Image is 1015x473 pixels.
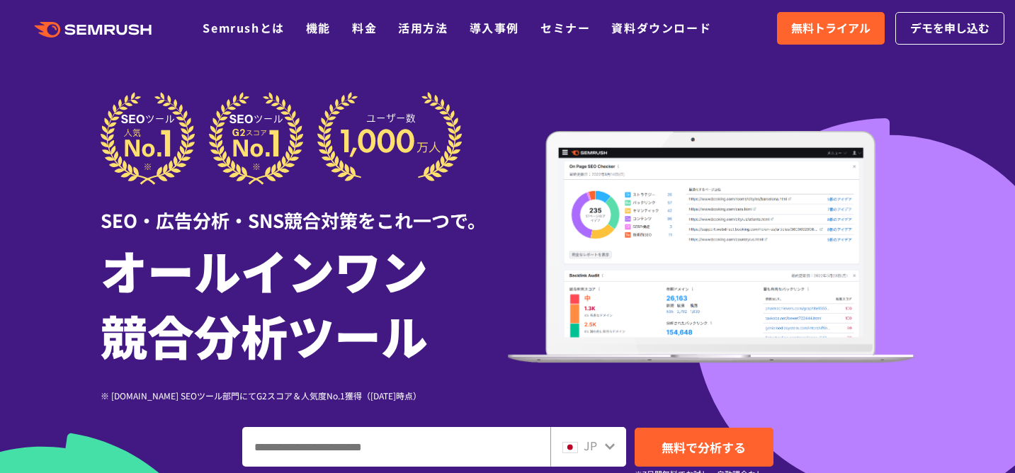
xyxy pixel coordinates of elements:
[101,185,508,234] div: SEO・広告分析・SNS競合対策をこれ一つで。
[662,438,746,456] span: 無料で分析する
[584,437,597,454] span: JP
[101,389,508,402] div: ※ [DOMAIN_NAME] SEOツール部門にてG2スコア＆人気度No.1獲得（[DATE]時点）
[352,19,377,36] a: 料金
[791,19,871,38] span: 無料トライアル
[540,19,590,36] a: セミナー
[635,428,773,467] a: 無料で分析する
[306,19,331,36] a: 機能
[101,237,508,367] h1: オールインワン 競合分析ツール
[895,12,1004,45] a: デモを申し込む
[777,12,885,45] a: 無料トライアル
[910,19,990,38] span: デモを申し込む
[611,19,711,36] a: 資料ダウンロード
[470,19,519,36] a: 導入事例
[398,19,448,36] a: 活用方法
[243,428,550,466] input: ドメイン、キーワードまたはURLを入力してください
[203,19,284,36] a: Semrushとは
